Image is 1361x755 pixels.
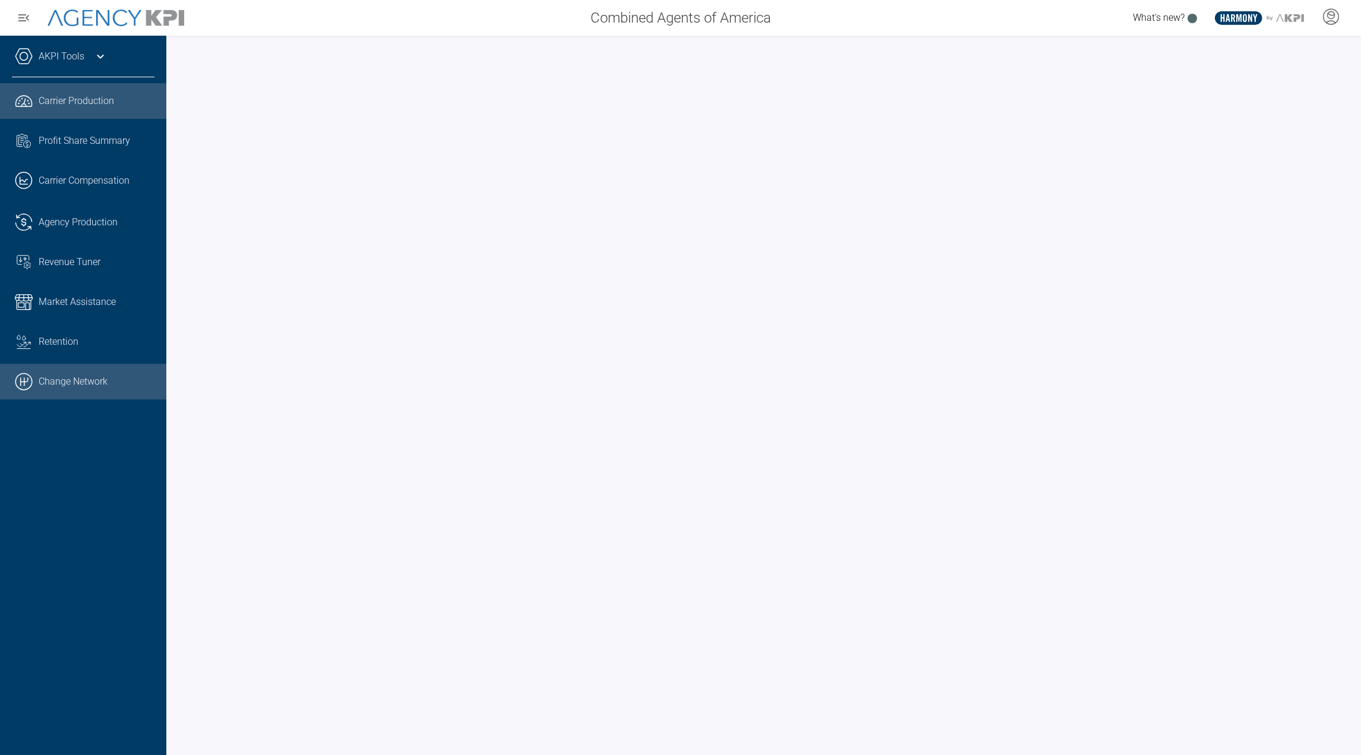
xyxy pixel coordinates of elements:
span: Carrier Compensation [39,174,130,188]
span: Profit Share Summary [39,134,130,148]
a: AKPI Tools [39,49,84,64]
span: Revenue Tuner [39,255,100,269]
span: Combined Agents of America [590,7,771,29]
span: Agency Production [39,215,118,229]
span: Market Assistance [39,295,116,309]
span: Carrier Production [39,94,114,108]
span: What's new? [1133,12,1185,23]
div: Retention [39,335,154,349]
img: AgencyKPI [48,10,184,27]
